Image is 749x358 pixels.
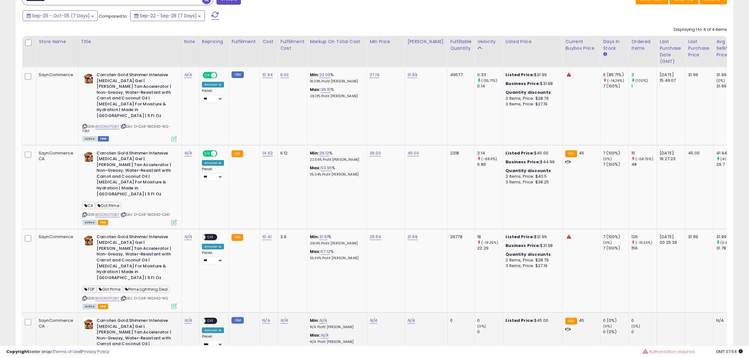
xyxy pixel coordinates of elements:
[450,72,470,78] div: 49577
[660,234,680,245] div: [DATE] 00:25:39
[450,318,470,323] div: 0
[603,245,629,251] div: 7 (100%)
[603,156,612,161] small: (0%)
[81,349,109,355] a: Privacy Policy
[319,234,328,240] a: 31.91
[184,150,192,156] a: N/A
[310,234,362,246] div: %
[39,318,73,329] div: SaynCommerce CA
[477,150,503,156] div: 2.14
[506,168,551,174] b: Quantity discounts
[660,72,680,83] div: [DATE] 15:49:07
[716,318,737,323] div: N/A
[716,38,739,58] div: Avg Selling Price
[631,162,657,167] div: 48
[310,87,362,98] div: %
[506,159,558,165] div: $44.99
[603,38,626,52] div: Days In Stock
[310,150,319,156] b: Min:
[603,240,612,245] small: (0%)
[310,72,362,84] div: %
[450,150,470,156] div: 2318
[319,72,331,78] a: 22.09
[232,150,243,157] small: FBA
[506,168,558,174] div: :
[184,72,192,78] a: N/A
[506,251,551,257] b: Quantity discounts
[477,234,503,240] div: 18
[506,89,551,95] b: Quantity discounts
[82,234,95,247] img: 41Ze8-PCp9L._SL40_.jpg
[262,234,271,240] a: 10.41
[310,325,362,329] p: N/A Profit [PERSON_NAME]
[130,10,205,21] button: Sep-22 - Sep-28 (7 Days)
[688,150,709,156] div: 45.00
[82,220,97,225] span: All listings currently available for purchase on Amazon
[565,318,577,325] small: FBA
[310,234,319,240] b: Min:
[716,83,742,89] div: 31.99
[82,72,177,141] div: ASIN:
[232,71,244,78] small: FBM
[674,27,727,33] div: Displaying 1 to 4 of 4 items
[482,156,497,161] small: (-68.8%)
[370,234,381,240] a: 25.59
[280,150,302,156] div: 6.12
[232,38,257,45] div: Fulfillment
[216,73,226,78] span: OFF
[477,324,486,329] small: (0%)
[603,329,629,335] div: 0 (0%)
[307,36,367,67] th: The percentage added to the cost of goods (COGS) that forms the calculator for Min & Max prices.
[6,349,109,355] div: seller snap | |
[184,38,197,45] div: Note
[319,150,329,156] a: 29.12
[407,38,445,45] div: [PERSON_NAME]
[205,318,215,324] span: OFF
[205,234,215,240] span: OFF
[716,72,742,78] div: 31.99
[202,327,224,333] div: Amazon AI
[310,249,321,255] b: Max:
[688,38,711,58] div: Last Purchase Price
[716,162,742,167] div: 29.7
[482,240,498,245] small: (-19.25%)
[506,72,558,78] div: $31.99
[96,202,121,209] span: Oct Prime
[97,286,122,293] span: Oct Prime
[97,234,173,282] b: Carroten Gold Shimmer Intensive [MEDICAL_DATA] Gel | [PERSON_NAME] Tan Accelerator | Non-Greasy, ...
[721,240,735,245] small: (0.66%)
[407,150,419,156] a: 45.00
[506,234,558,240] div: $31.99
[506,150,558,156] div: $45.00
[82,234,177,308] div: ASIN:
[280,72,289,78] a: 6.00
[310,332,321,338] b: Max:
[477,162,503,167] div: 6.86
[82,318,95,330] img: 41Ze8-PCp9L._SL40_.jpg
[631,72,657,78] div: 2
[477,318,503,323] div: 0
[310,38,364,45] div: Markup on Total Cost
[262,150,273,156] a: 14.62
[82,72,95,85] img: 41Ze8-PCp9L._SL40_.jpg
[120,212,170,217] span: | SKU: D-CAR-180340-CAD
[631,324,640,329] small: (0%)
[6,349,29,355] strong: Copyright
[688,72,709,78] div: 31.99
[565,38,598,52] div: Current Buybox Price
[32,13,90,19] span: Sep-29 - Oct-05 (7 Days)
[310,241,362,246] p: 24.19% Profit [PERSON_NAME]
[319,317,327,324] a: N/A
[631,150,657,156] div: 15
[202,244,224,249] div: Amazon AI
[660,150,680,162] div: [DATE] 19:27:23
[603,72,629,78] div: 6 (85.71%)
[506,318,558,323] div: $45.00
[310,317,319,323] b: Min:
[631,234,657,240] div: 126
[716,245,742,251] div: 31.78
[82,202,95,209] span: CA
[506,38,560,45] div: Listed Price
[310,79,362,84] p: 18.09% Profit [PERSON_NAME]
[506,317,534,323] b: Listed Price:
